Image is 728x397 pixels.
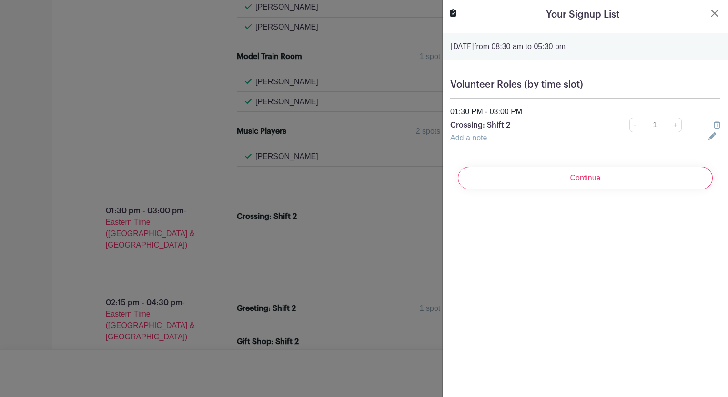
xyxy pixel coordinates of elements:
[450,41,720,52] p: from 08:30 am to 05:30 pm
[629,118,640,132] a: -
[709,8,720,19] button: Close
[450,134,487,142] a: Add a note
[670,118,682,132] a: +
[450,119,603,131] p: Crossing: Shift 2
[450,43,474,50] strong: [DATE]
[546,8,619,22] h5: Your Signup List
[458,167,713,189] input: Continue
[450,79,720,90] h5: Volunteer Roles (by time slot)
[445,106,726,118] div: 01:30 PM - 03:00 PM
